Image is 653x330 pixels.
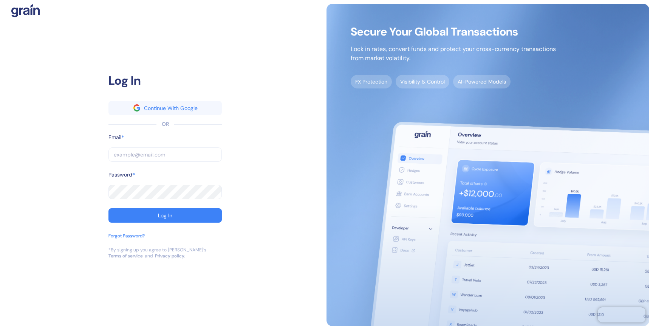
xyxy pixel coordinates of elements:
[108,253,143,259] a: Terms of service
[351,75,392,88] span: FX Protection
[145,253,153,259] div: and
[351,45,556,63] p: Lock in rates, convert funds and protect your cross-currency transactions from market volatility.
[162,120,169,128] div: OR
[453,75,511,88] span: AI-Powered Models
[108,171,132,179] label: Password
[144,105,198,111] div: Continue With Google
[133,104,140,111] img: google
[108,232,145,247] button: Forgot Password?
[108,147,222,162] input: example@email.com
[351,28,556,36] span: Secure Your Global Transactions
[11,4,40,17] img: logo
[155,253,185,259] a: Privacy policy.
[108,232,145,239] div: Forgot Password?
[598,307,645,322] iframe: Chatra live chat
[108,247,206,253] div: *By signing up you agree to [PERSON_NAME]’s
[108,133,121,141] label: Email
[108,208,222,223] button: Log In
[158,213,172,218] div: Log In
[326,4,649,326] img: signup-main-image
[108,101,222,115] button: googleContinue With Google
[396,75,449,88] span: Visibility & Control
[108,71,222,90] div: Log In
